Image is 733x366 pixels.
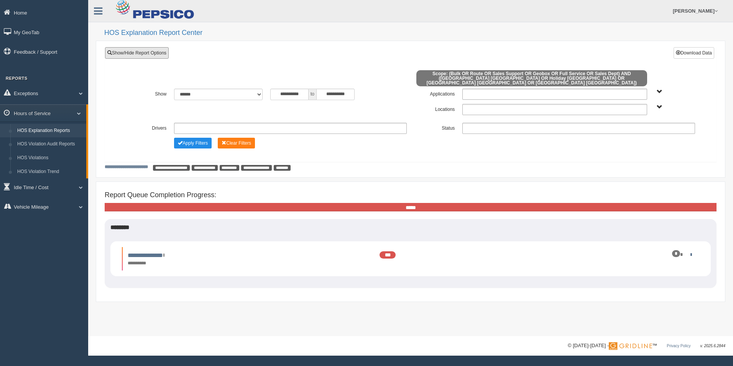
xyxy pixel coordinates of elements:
label: Status [411,123,459,132]
span: v. 2025.6.2844 [700,344,725,348]
a: Show/Hide Report Options [105,47,169,59]
button: Change Filter Options [174,138,212,148]
label: Drivers [122,123,170,132]
button: Change Filter Options [218,138,255,148]
a: Privacy Policy [667,344,690,348]
div: © [DATE]-[DATE] - ™ [568,342,725,350]
label: Locations [411,104,459,113]
a: HOS Violation Audit Reports [14,137,86,151]
h2: HOS Explanation Report Center [104,29,725,37]
span: Scope: (Bulk OR Route OR Sales Support OR Geobox OR Full Service OR Sales Dept) AND ([GEOGRAPHIC_... [416,70,647,86]
button: Download Data [674,47,714,59]
span: to [309,89,316,100]
img: Gridline [609,342,652,350]
a: HOS Explanation Reports [14,124,86,138]
h4: Report Queue Completion Progress: [105,191,717,199]
a: HOS Violation Trend [14,165,86,179]
a: HOS Violations [14,151,86,165]
label: Show [122,89,170,98]
li: Expand [122,247,699,270]
label: Applications [411,89,459,98]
